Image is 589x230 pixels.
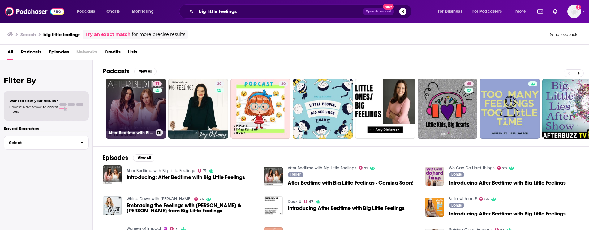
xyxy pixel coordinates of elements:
[467,81,471,87] span: 45
[128,47,137,60] a: Lists
[288,165,356,171] a: After Bedtime with Big Little Feelings
[550,6,560,17] a: Show notifications dropdown
[472,7,502,16] span: For Podcasters
[279,81,288,86] a: 30
[383,4,394,10] span: New
[363,8,394,15] button: Open AdvancedNew
[4,136,89,150] button: Select
[567,5,581,18] button: Show profile menu
[103,154,128,162] h2: Episodes
[9,99,58,103] span: Want to filter your results?
[449,211,566,216] a: Introducing After Bedtime with Big Little Feelings
[49,47,69,60] a: Episodes
[425,167,444,186] a: Introducing After Bedtime with Big Little Feelings
[103,196,122,215] img: Embracing the Feelings with Kristin Gallant & Deena Margolin from Big Little Feelings
[200,198,204,201] span: 76
[264,167,283,186] img: After Bedtime with Big Little Feelings - Coming Soon!
[103,67,157,75] a: PodcastsView All
[511,6,534,16] button: open menu
[203,169,206,172] span: 71
[515,7,526,16] span: More
[103,165,122,184] img: Introducing: After Bedtime with Big Little Feelings
[196,6,363,16] input: Search podcasts, credits, & more...
[290,172,301,176] span: Trailer
[4,126,89,131] p: Saved Searches
[418,79,478,139] a: 45
[106,79,166,139] a: 71After Bedtime with Big Little Feelings
[194,197,204,201] a: 76
[576,5,581,10] svg: Add a profile image
[127,203,256,213] a: Embracing the Feelings with Kristin Gallant & Deena Margolin from Big Little Feelings
[484,198,489,201] span: 66
[479,197,489,201] a: 66
[5,6,64,17] a: Podchaser - Follow, Share and Rate Podcasts
[106,7,120,16] span: Charts
[567,5,581,18] img: User Profile
[449,196,477,202] a: Sofia with an F
[288,199,301,204] a: Deux U
[127,196,192,202] a: Whine Down with Jana Kramer
[21,47,41,60] span: Podcasts
[548,32,579,37] button: Send feedback
[9,105,58,113] span: Choose a tab above to access filters.
[127,175,245,180] span: Introducing: After Bedtime with Big Little Feelings
[132,31,185,38] span: for more precise results
[438,7,462,16] span: For Business
[464,81,474,86] a: 45
[366,10,391,13] span: Open Advanced
[198,169,207,172] a: 71
[72,6,103,16] button: open menu
[168,79,228,139] a: 30
[567,5,581,18] span: Logged in as ldigiovine
[264,196,283,215] img: Introducing After Bedtime with Big Little Feelings
[364,167,368,170] span: 71
[127,168,195,173] a: After Bedtime with Big Little Feelings
[288,206,405,211] a: Introducing After Bedtime with Big Little Feelings
[497,166,507,170] a: 78
[468,6,511,16] button: open menu
[132,7,154,16] span: Monitoring
[309,200,313,203] span: 67
[7,47,13,60] a: All
[155,81,159,87] span: 71
[102,6,123,16] a: Charts
[281,81,286,87] span: 30
[4,141,75,145] span: Select
[77,7,95,16] span: Podcasts
[304,200,314,203] a: 67
[425,198,444,217] img: Introducing After Bedtime with Big Little Feelings
[133,154,155,162] button: View All
[4,76,89,85] h2: Filter By
[127,6,162,16] button: open menu
[153,81,162,86] a: 71
[449,180,566,185] a: Introducing After Bedtime with Big Little Feelings
[76,47,97,60] span: Networks
[230,79,290,139] a: 30
[217,81,221,87] span: 30
[449,165,495,171] a: We Can Do Hard Things
[433,6,470,16] button: open menu
[215,81,224,86] a: 30
[105,47,121,60] a: Credits
[288,180,414,185] span: After Bedtime with Big Little Feelings - Coming Soon!
[359,166,368,170] a: 71
[85,31,131,38] a: Try an exact match
[451,203,462,207] span: Bonus
[535,6,545,17] a: Show notifications dropdown
[43,32,80,37] h3: big little feelings
[451,172,462,176] span: Bonus
[185,4,418,19] div: Search podcasts, credits, & more...
[134,68,157,75] button: View All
